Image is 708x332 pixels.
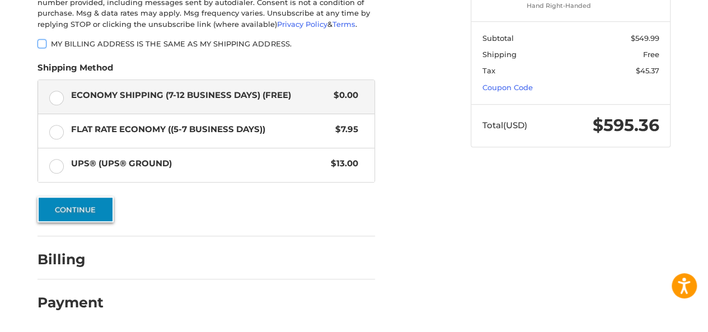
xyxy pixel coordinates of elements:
[277,20,327,29] a: Privacy Policy
[631,34,659,43] span: $549.99
[330,123,358,136] span: $7.95
[643,50,659,59] span: Free
[593,115,659,135] span: $595.36
[482,66,495,75] span: Tax
[527,1,612,11] li: Hand Right-Handed
[71,123,330,136] span: Flat Rate Economy ((5-7 Business Days))
[37,294,104,311] h2: Payment
[37,197,114,222] button: Continue
[37,62,113,80] legend: Shipping Method
[71,157,326,170] span: UPS® (UPS® Ground)
[482,50,517,59] span: Shipping
[482,120,527,130] span: Total (USD)
[332,20,355,29] a: Terms
[37,251,103,268] h2: Billing
[325,157,358,170] span: $13.00
[482,34,514,43] span: Subtotal
[482,83,533,92] a: Coupon Code
[71,89,329,102] span: Economy Shipping (7-12 Business Days) (Free)
[636,66,659,75] span: $45.37
[328,89,358,102] span: $0.00
[37,39,375,48] label: My billing address is the same as my shipping address.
